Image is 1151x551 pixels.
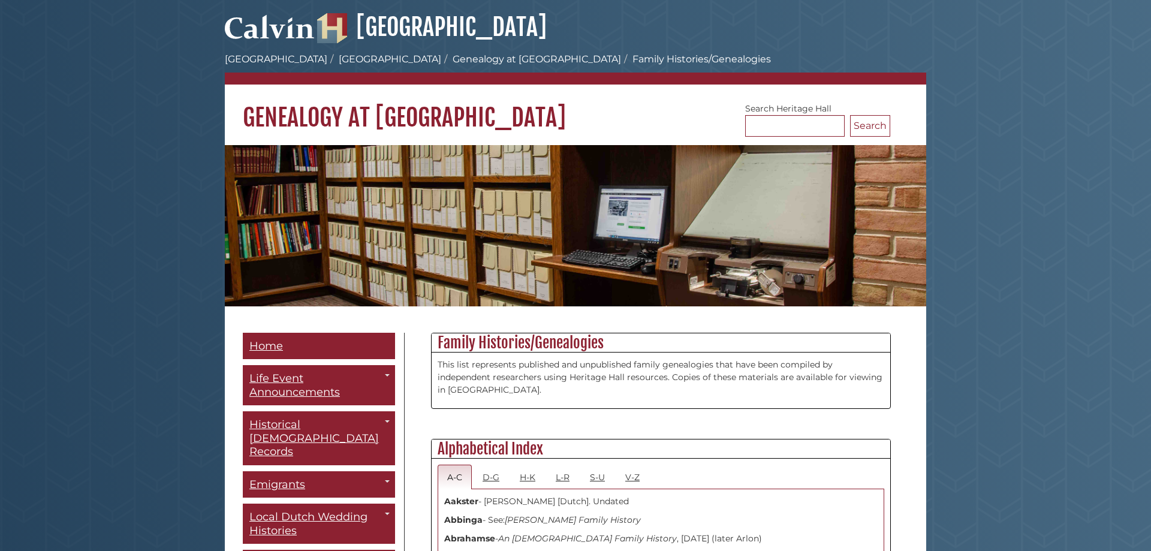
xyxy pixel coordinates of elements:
a: Local Dutch Wedding Histories [243,504,395,544]
span: Emigrants [249,478,305,491]
h1: Genealogy at [GEOGRAPHIC_DATA] [225,85,926,133]
strong: Abbinga [444,514,483,525]
a: [GEOGRAPHIC_DATA] [339,53,441,65]
a: L-R [546,465,579,489]
img: Hekman Library Logo [317,13,347,43]
a: Life Event Announcements [243,365,395,405]
span: Home [249,339,283,353]
a: A-C [438,465,472,489]
a: D-G [473,465,509,489]
i: An [DEMOGRAPHIC_DATA] Family History [498,533,677,544]
img: Calvin [225,10,315,43]
strong: Abrahamse [444,533,495,544]
a: Home [243,333,395,360]
span: Life Event Announcements [249,372,340,399]
strong: Aakster [444,496,478,507]
p: - [PERSON_NAME] [Dutch]. Undated [444,495,878,508]
a: Genealogy at [GEOGRAPHIC_DATA] [453,53,621,65]
p: - See: [444,514,878,526]
button: Search [850,115,890,137]
a: [GEOGRAPHIC_DATA] [317,12,547,42]
span: Local Dutch Wedding Histories [249,510,367,537]
a: H-K [510,465,545,489]
p: This list represents published and unpublished family genealogies that have been compiled by inde... [438,359,884,396]
h2: Alphabetical Index [432,439,890,459]
li: Family Histories/Genealogies [621,52,771,67]
i: [PERSON_NAME] Family History [505,514,641,525]
a: S-U [580,465,614,489]
a: V-Z [616,465,649,489]
nav: breadcrumb [225,52,926,85]
a: Calvin University [225,28,315,38]
a: [GEOGRAPHIC_DATA] [225,53,327,65]
a: Historical [DEMOGRAPHIC_DATA] Records [243,411,395,465]
span: Historical [DEMOGRAPHIC_DATA] Records [249,418,379,458]
a: Emigrants [243,471,395,498]
p: - , [DATE] (later Arlon) [444,532,878,545]
h2: Family Histories/Genealogies [432,333,890,353]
